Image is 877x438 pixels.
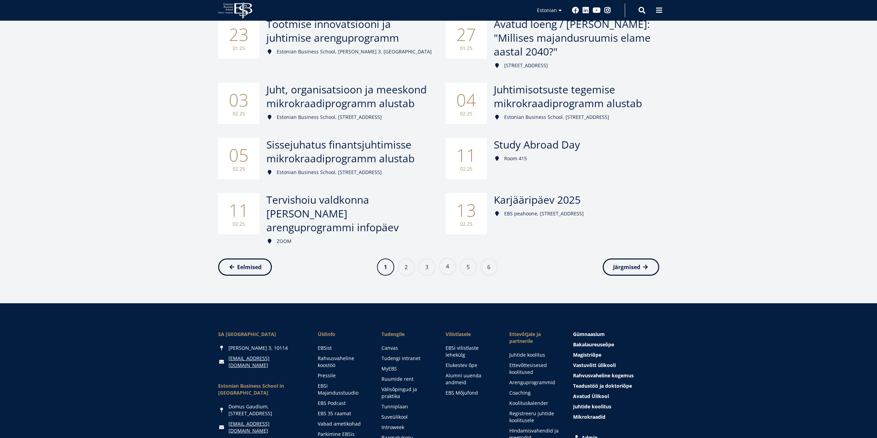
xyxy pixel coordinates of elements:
[225,45,253,52] small: 01.25
[509,410,559,424] a: Registreeru juhtide koolitusele
[218,193,259,234] div: 11
[218,383,304,396] div: Estonian Business School in [GEOGRAPHIC_DATA]
[573,393,609,399] span: Avatud Ülikool
[573,383,659,389] a: Teadustöö ja doktoriõpe
[266,193,399,234] span: Tervishoiu valdkonna [PERSON_NAME] arenguprogrammi infopäev
[509,389,559,396] a: Coaching
[573,352,601,358] span: Magistriõpe
[318,400,368,407] a: EBS Podcast
[573,403,611,410] span: Juhtide koolitus
[381,331,431,338] a: Tudengile
[613,264,640,271] span: Järgmised
[381,403,431,410] a: Tunniplaan
[225,110,253,117] small: 02.25
[452,165,480,172] small: 02.25
[266,17,399,45] span: Tootmise innovatsiooni ja juhtimise arenguprogramm
[452,221,480,227] small: 02.25
[460,258,477,276] a: 5
[228,355,304,369] a: [EMAIL_ADDRESS][DOMAIN_NAME]
[509,400,559,407] a: Koolituskalender
[218,83,259,124] div: 03
[573,383,632,389] span: Teadustöö ja doktoriõpe
[573,331,605,337] span: Gümnaasium
[494,114,659,121] div: Estonian Business School, [STREET_ADDRESS]
[381,365,431,372] a: MyEBS
[509,362,559,376] a: Ettevõttesisesed koolitused
[573,341,614,348] span: Bakalaureuseõpe
[266,137,415,165] span: Sissejuhatus finantsjuhtimisse mikrokraadiprogramm alustab
[593,7,601,14] a: Youtube
[573,393,659,400] a: Avatud Ülikool
[509,352,559,358] a: Juhtide koolitus
[573,362,616,368] span: Vastuvõtt ülikooli
[266,82,427,110] span: Juht, organisatsioon ja meeskond mikrokraadiprogramm alustab
[446,331,496,338] span: Vilistlasele
[446,83,487,124] div: 04
[381,376,431,383] a: Ruumide rent
[446,372,496,386] a: Alumni uuenda andmeid
[218,345,304,352] div: [PERSON_NAME] 3, 10114
[446,362,496,369] a: Elukestev õpe
[218,403,304,417] div: Domus Gaudium, [STREET_ADDRESS]
[266,48,432,55] div: Estonian Business School, [PERSON_NAME] 3, [GEOGRAPHIC_DATA]
[318,420,368,427] a: Vabad ametikohad
[573,331,659,338] a: Gümnaasium
[509,379,559,386] a: Arenguprogrammid
[318,355,368,369] a: Rahvusvaheline koostöö
[218,331,304,338] div: SA [GEOGRAPHIC_DATA]
[381,424,431,431] a: Introweek
[318,331,368,338] span: Üldinfo
[494,155,659,162] div: Room 415
[266,238,432,245] div: ZOOM
[218,138,259,179] div: 05
[573,372,634,379] span: Rahvusvaheline kogemus
[266,169,432,176] div: Estonian Business School, [STREET_ADDRESS]
[480,258,498,276] a: 6
[318,345,368,352] a: EBSist
[573,362,659,369] a: Vastuvõtt ülikooli
[494,82,642,110] span: Juhtimisotsuste tegemise mikrokraadiprogramm alustab
[381,414,431,420] a: Suveülikool
[318,431,368,438] a: Parkimine EBSis
[446,138,487,179] div: 11
[381,345,431,352] a: Canvas
[572,7,579,14] a: Facebook
[218,17,259,59] div: 23
[494,193,581,207] span: Karjääripäev 2025
[573,414,605,420] span: Mikrokraadid
[573,341,659,348] a: Bakalaureuseõpe
[439,258,456,275] a: 4
[494,62,659,69] div: [STREET_ADDRESS]
[573,414,659,420] a: Mikrokraadid
[318,372,368,379] a: Pressile
[582,7,589,14] a: Linkedin
[446,345,496,358] a: EBSi vilistlaste lehekülg
[446,193,487,234] div: 13
[228,420,304,434] a: [EMAIL_ADDRESS][DOMAIN_NAME]
[452,45,480,52] small: 01.25
[237,264,262,271] span: Eelmised
[494,17,651,59] span: Avatud loeng / [PERSON_NAME]: "Millises majandusruumis elame aastal 2040?"
[398,258,415,276] a: 2
[318,410,368,417] a: EBS 35 raamat
[318,383,368,396] a: EBSi Majandusstuudio
[446,389,496,396] a: EBS Mõjufond
[573,352,659,358] a: Magistriõpe
[381,355,431,362] a: Tudengi intranet
[418,258,436,276] a: 3
[452,110,480,117] small: 02.25
[225,221,253,227] small: 02.25
[377,258,394,276] a: 1
[266,114,432,121] div: Estonian Business School, [STREET_ADDRESS]
[381,386,431,400] a: Välisõpingud ja praktika
[446,17,487,59] div: 27
[225,165,253,172] small: 02.25
[494,137,580,152] span: Study Abroad Day
[573,372,659,379] a: Rahvusvaheline kogemus
[573,403,659,410] a: Juhtide koolitus
[509,331,559,345] span: Ettevõtjale ja partnerile
[494,210,659,217] div: EBS peahoone, [STREET_ADDRESS]
[604,7,611,14] a: Instagram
